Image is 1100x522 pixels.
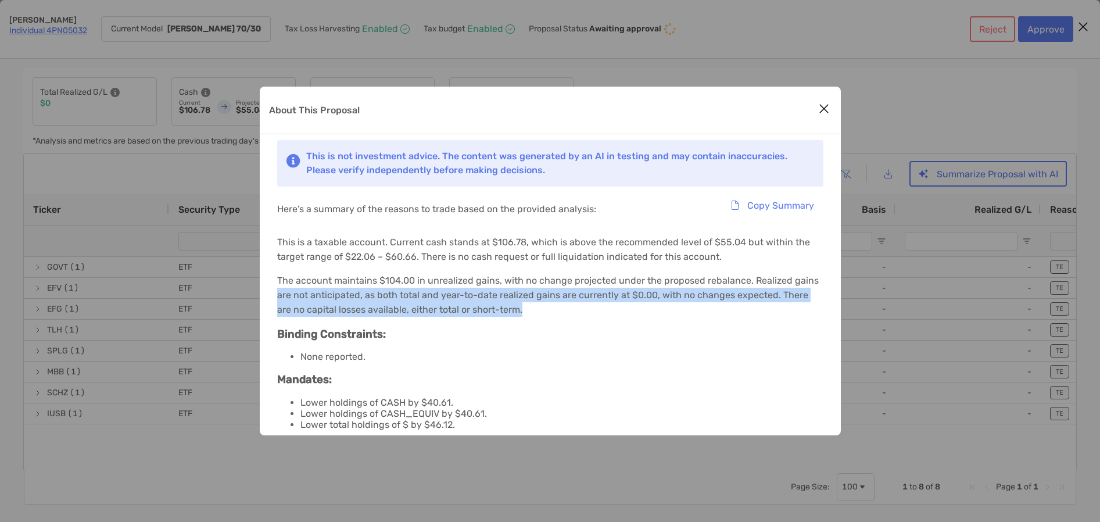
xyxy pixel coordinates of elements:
[277,373,823,386] h3: Mandates:
[286,154,300,168] img: Notification icon
[277,235,823,264] p: This is a taxable account. Current cash stands at $106.78, which is above the recommended level o...
[815,101,833,118] button: Close modal
[723,192,823,218] button: Copy Summary
[277,273,823,317] p: The account maintains $104.00 in unrealized gains, with no change projected under the proposed re...
[300,408,823,419] li: Lower holdings of CASH_EQUIV by $40.61.
[260,87,841,435] div: About This Proposal
[300,351,823,362] li: None reported.
[277,328,823,341] h3: Binding Constraints:
[300,397,823,408] li: Lower holdings of CASH by $40.61.
[269,103,360,117] p: About This Proposal
[277,202,596,216] p: Here’s a summary of the reasons to trade based on the provided analysis:
[306,149,814,177] div: This is not investment advice. The content was generated by an AI in testing and may contain inac...
[300,419,823,430] li: Lower total holdings of $ by $46.12.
